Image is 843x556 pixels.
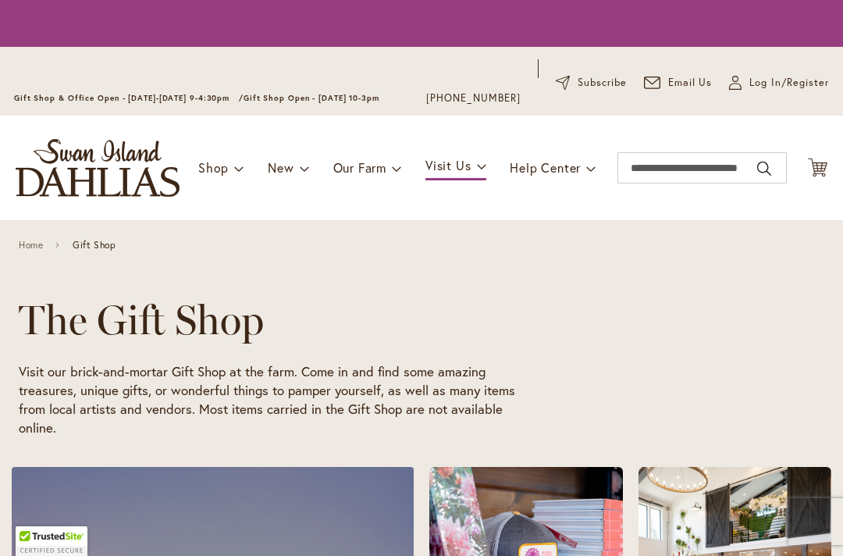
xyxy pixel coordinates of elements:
[73,240,116,251] span: Gift Shop
[749,75,829,91] span: Log In/Register
[198,159,229,176] span: Shop
[425,157,471,173] span: Visit Us
[668,75,713,91] span: Email Us
[644,75,713,91] a: Email Us
[333,159,386,176] span: Our Farm
[244,93,379,103] span: Gift Shop Open - [DATE] 10-3pm
[757,156,771,181] button: Search
[14,93,244,103] span: Gift Shop & Office Open - [DATE]-[DATE] 9-4:30pm /
[19,362,526,437] p: Visit our brick-and-mortar Gift Shop at the farm. Come in and find some amazing treasures, unique...
[19,240,43,251] a: Home
[19,297,779,344] h1: The Gift Shop
[510,159,581,176] span: Help Center
[16,139,180,197] a: store logo
[426,91,521,106] a: [PHONE_NUMBER]
[268,159,293,176] span: New
[729,75,829,91] a: Log In/Register
[578,75,627,91] span: Subscribe
[556,75,627,91] a: Subscribe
